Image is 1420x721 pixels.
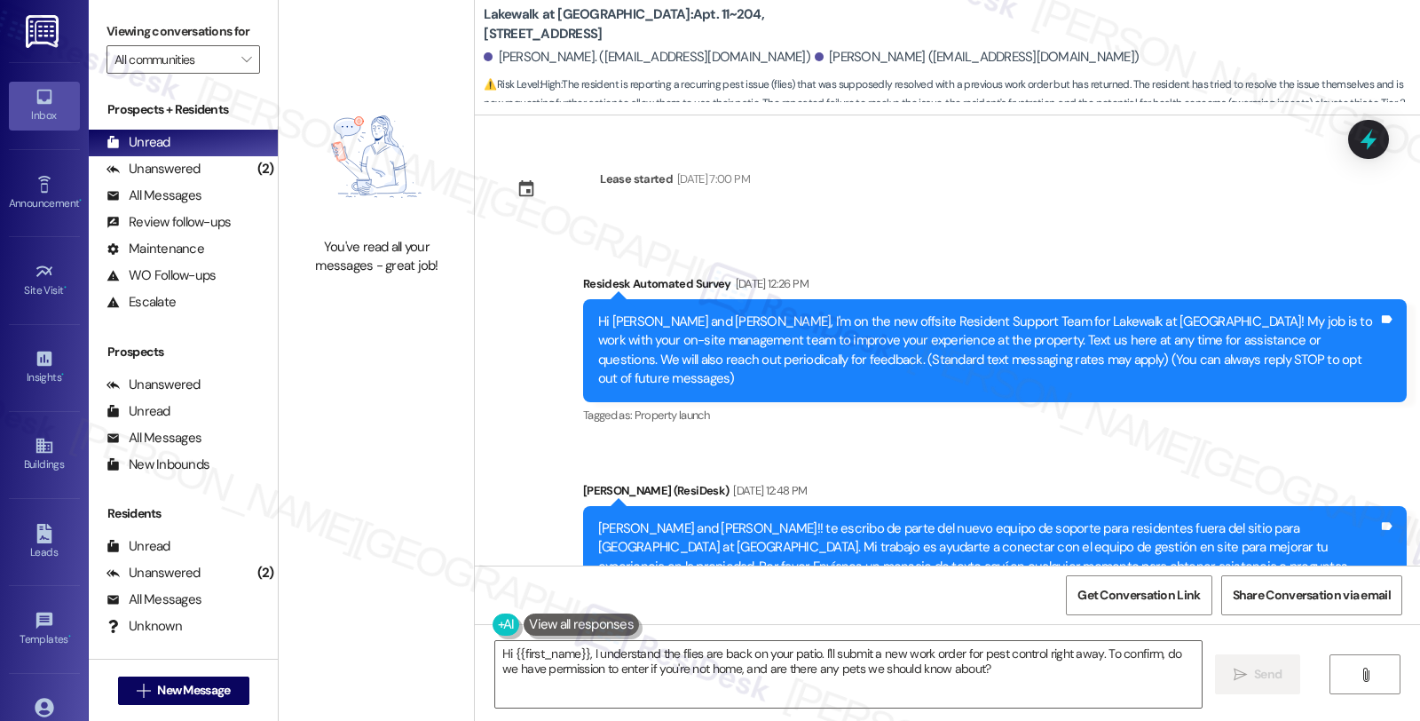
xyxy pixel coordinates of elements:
[89,100,278,119] div: Prospects + Residents
[484,48,810,67] div: [PERSON_NAME]. ([EMAIL_ADDRESS][DOMAIN_NAME])
[635,408,709,423] span: Property launch
[106,240,204,258] div: Maintenance
[89,504,278,523] div: Residents
[298,84,454,228] img: empty-state
[1233,586,1391,605] span: Share Conversation via email
[106,293,176,312] div: Escalate
[64,281,67,294] span: •
[583,481,1407,506] div: [PERSON_NAME] (ResiDesk)
[106,456,209,474] div: New Inbounds
[61,368,64,381] span: •
[600,170,673,188] div: Lease started
[1221,575,1402,615] button: Share Conversation via email
[106,617,182,636] div: Unknown
[106,160,201,178] div: Unanswered
[68,630,71,643] span: •
[9,519,80,566] a: Leads
[484,77,560,91] strong: ⚠️ Risk Level: High
[583,402,1407,428] div: Tagged as:
[106,186,201,205] div: All Messages
[106,537,170,556] div: Unread
[495,641,1202,708] textarea: Hi {{first_name}}, I understand the flies are back on your patio. I'll submit a new work order fo...
[106,402,170,421] div: Unread
[118,677,249,705] button: New Message
[9,431,80,479] a: Buildings
[9,606,80,654] a: Templates •
[106,213,231,232] div: Review follow-ups
[1215,654,1301,694] button: Send
[157,681,230,700] span: New Message
[9,344,80,392] a: Insights •
[1359,668,1372,682] i: 
[253,155,279,183] div: (2)
[106,429,201,448] div: All Messages
[79,194,82,207] span: •
[1066,575,1211,615] button: Get Conversation Link
[1254,665,1282,684] span: Send
[598,313,1378,389] div: Hi [PERSON_NAME] and [PERSON_NAME], I'm on the new offsite Resident Support Team for Lakewalk at ...
[598,519,1378,596] div: [PERSON_NAME] and [PERSON_NAME]!! te escribo de parte del nuevo equipo de soporte para residentes...
[106,266,216,285] div: WO Follow-ups
[484,5,839,44] b: Lakewalk at [GEOGRAPHIC_DATA]: Apt. 11~204, [STREET_ADDRESS]
[114,45,232,74] input: All communities
[9,257,80,305] a: Site Visit •
[137,684,150,698] i: 
[484,75,1420,114] span: : The resident is reporting a recurring pest issue (flies) that was supposedly resolved with a pr...
[9,82,80,130] a: Inbox
[298,238,454,276] div: You've read all your messages - great job!
[26,15,62,48] img: ResiDesk Logo
[815,48,1139,67] div: [PERSON_NAME] ([EMAIL_ADDRESS][DOMAIN_NAME])
[106,590,201,609] div: All Messages
[106,564,201,582] div: Unanswered
[1234,668,1247,682] i: 
[583,274,1407,299] div: Residesk Automated Survey
[241,52,251,67] i: 
[253,559,279,587] div: (2)
[673,170,750,188] div: [DATE] 7:00 PM
[89,343,278,361] div: Prospects
[106,376,201,394] div: Unanswered
[106,133,170,152] div: Unread
[731,274,809,293] div: [DATE] 12:26 PM
[729,481,807,500] div: [DATE] 12:48 PM
[1077,586,1200,605] span: Get Conversation Link
[106,18,260,45] label: Viewing conversations for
